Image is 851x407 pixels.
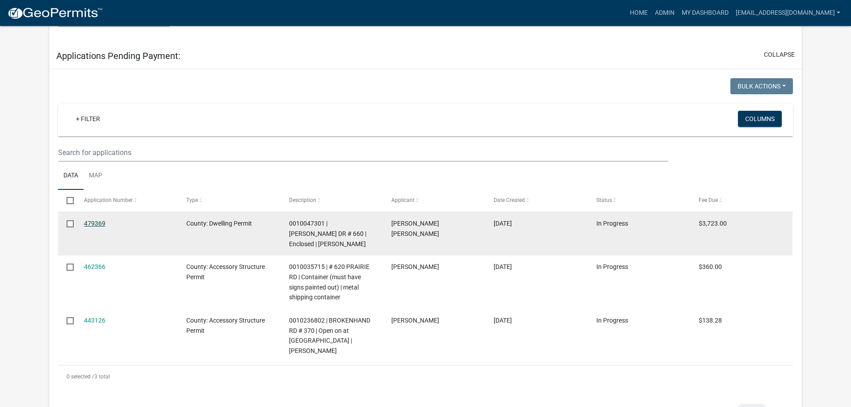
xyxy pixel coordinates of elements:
a: 443126 [84,317,105,324]
datatable-header-cell: Application Number [75,190,178,211]
a: Admin [651,4,678,21]
span: In Progress [596,317,628,324]
span: Date Created [494,197,525,203]
datatable-header-cell: Fee Due [690,190,792,211]
datatable-header-cell: Description [280,190,382,211]
a: 479369 [84,220,105,227]
datatable-header-cell: Date Created [485,190,587,211]
span: County: Accessory Structure Permit [186,317,265,334]
span: Type [186,197,198,203]
div: 3 total [58,365,793,388]
span: 0010236802 | BROKENHAND RD # 370 | Open on at Least One Side | Richard Egli [289,317,370,354]
span: Nathan Francis Rodeback [391,220,439,237]
datatable-header-cell: Select [58,190,75,211]
span: Richard Egli [391,317,439,324]
span: Status [596,197,612,203]
span: Hartmut Zaiser [391,263,439,270]
span: 08/11/2025 [494,263,512,270]
a: Data [58,162,84,190]
span: Applicant [391,197,415,203]
button: collapse [764,50,795,59]
datatable-header-cell: Applicant [383,190,485,211]
datatable-header-cell: Status [588,190,690,211]
div: collapse [49,69,802,397]
span: County: Accessory Structure Permit [186,263,265,281]
button: Bulk Actions [730,78,793,94]
span: $138.28 [699,317,722,324]
span: In Progress [596,220,628,227]
a: Map [84,162,108,190]
button: Columns [738,111,782,127]
span: County: Dwelling Permit [186,220,252,227]
h5: Applications Pending Payment: [56,50,180,61]
span: Application Number [84,197,133,203]
a: 462366 [84,263,105,270]
span: 0010047301 | ALTA MIRA DR # 660 | Enclosed | Nathan Rodeback [289,220,366,248]
span: Fee Due [699,197,718,203]
span: Description [289,197,316,203]
a: [EMAIL_ADDRESS][DOMAIN_NAME] [732,4,844,21]
span: $360.00 [699,263,722,270]
input: Search for applications [58,143,668,162]
a: + Filter [69,111,107,127]
span: 0 selected / [67,373,94,380]
span: In Progress [596,263,628,270]
span: $3,723.00 [699,220,727,227]
a: Home [626,4,651,21]
span: 06/30/2025 [494,317,512,324]
datatable-header-cell: Type [178,190,280,211]
span: 0010035715 | # 620 PRAIRIE RD | Container (must have signs painted out) | metal shipping container [289,263,369,301]
a: My Dashboard [678,4,732,21]
span: 09/16/2025 [494,220,512,227]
